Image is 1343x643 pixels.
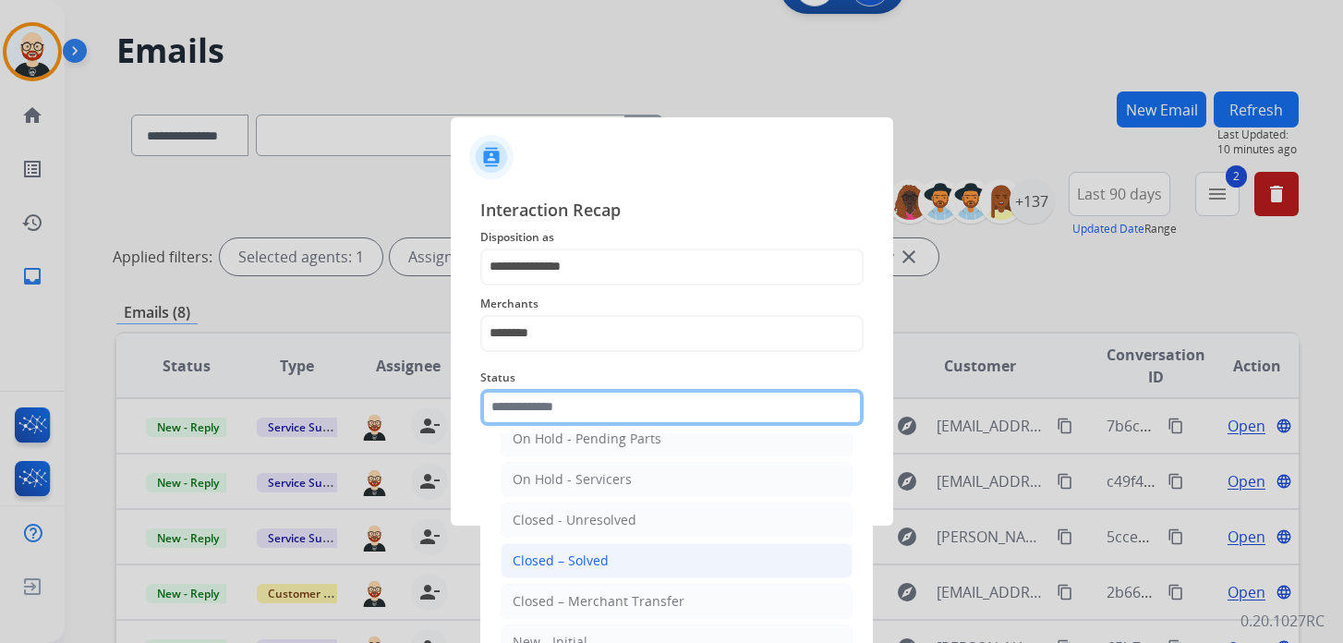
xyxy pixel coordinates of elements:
p: 0.20.1027RC [1240,610,1325,632]
span: Disposition as [480,226,864,249]
div: Closed – Solved [513,552,609,570]
div: Closed - Unresolved [513,511,636,529]
img: contactIcon [469,135,514,179]
div: On Hold - Servicers [513,470,632,489]
span: Interaction Recap [480,197,864,226]
div: On Hold - Pending Parts [513,430,661,448]
span: Status [480,367,864,389]
div: Closed – Merchant Transfer [513,592,684,611]
span: Merchants [480,293,864,315]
